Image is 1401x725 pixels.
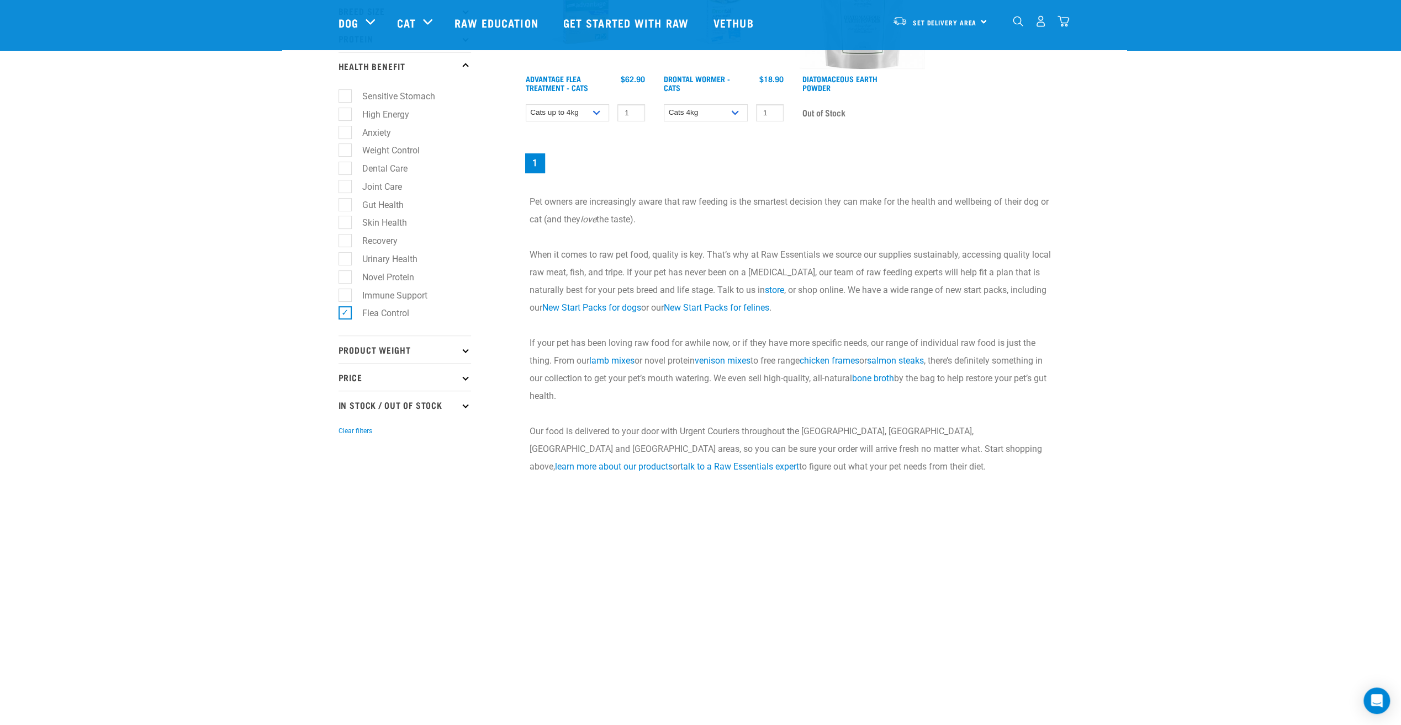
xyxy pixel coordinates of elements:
img: user.png [1035,15,1046,27]
label: Immune Support [345,289,432,302]
a: Cat [397,14,416,31]
a: salmon steaks [867,355,924,366]
a: talk to a Raw Essentials expert [680,461,799,472]
a: Raw Education [443,1,552,45]
a: Vethub [702,1,768,45]
label: Flea Control [345,306,414,320]
p: Our food is delivered to your door with Urgent Couriers throughout the [GEOGRAPHIC_DATA], [GEOGRA... [530,423,1056,476]
nav: pagination [523,151,1063,175]
label: Novel Protein [345,270,419,284]
label: Gut Health [345,198,408,212]
input: 1 [617,104,645,121]
input: 1 [756,104,784,121]
div: $18.90 [759,74,784,83]
a: Dog [339,14,358,31]
a: lamb mixes [589,355,635,366]
label: Weight Control [345,143,424,157]
a: Drontal Wormer - Cats [664,77,730,89]
p: Health Benefit [339,52,471,80]
a: store [765,285,784,295]
label: Skin Health [345,216,411,230]
a: chicken frames [800,355,859,366]
span: Set Delivery Area [913,20,977,24]
p: If your pet has been loving raw food for awhile now, or if they have more specific needs, our ran... [530,334,1056,405]
a: Get started with Raw [552,1,702,45]
div: Open Intercom Messenger [1363,687,1390,714]
p: Pet owners are increasingly aware that raw feeding is the smartest decision they can make for the... [530,193,1056,228]
p: In Stock / Out Of Stock [339,391,471,418]
a: New Start Packs for felines [664,302,769,313]
a: Diatomaceous Earth Powder [802,77,877,89]
a: New Start Packs for dogs [542,302,641,313]
em: love [580,214,596,225]
label: Anxiety [345,126,395,140]
label: Urinary Health [345,252,422,266]
a: Advantage Flea Treatment - Cats [526,77,588,89]
span: Out of Stock [802,104,845,121]
a: learn more about our products [555,461,673,472]
div: $62.90 [621,74,645,83]
img: van-moving.png [892,16,907,26]
button: Clear filters [339,426,372,436]
p: Price [339,363,471,391]
p: Product Weight [339,335,471,363]
label: Recovery [345,234,402,248]
label: Dental Care [345,162,412,175]
a: venison mixes [695,355,750,366]
img: home-icon-1@2x.png [1013,16,1023,26]
p: When it comes to raw pet food, quality is key. That’s why at Raw Essentials we source our supplie... [530,246,1056,317]
label: Joint Care [345,180,406,194]
label: Sensitive Stomach [345,89,440,103]
label: High Energy [345,108,414,121]
img: home-icon@2x.png [1058,15,1069,27]
a: bone broth [852,373,894,383]
a: Page 1 [525,153,545,173]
